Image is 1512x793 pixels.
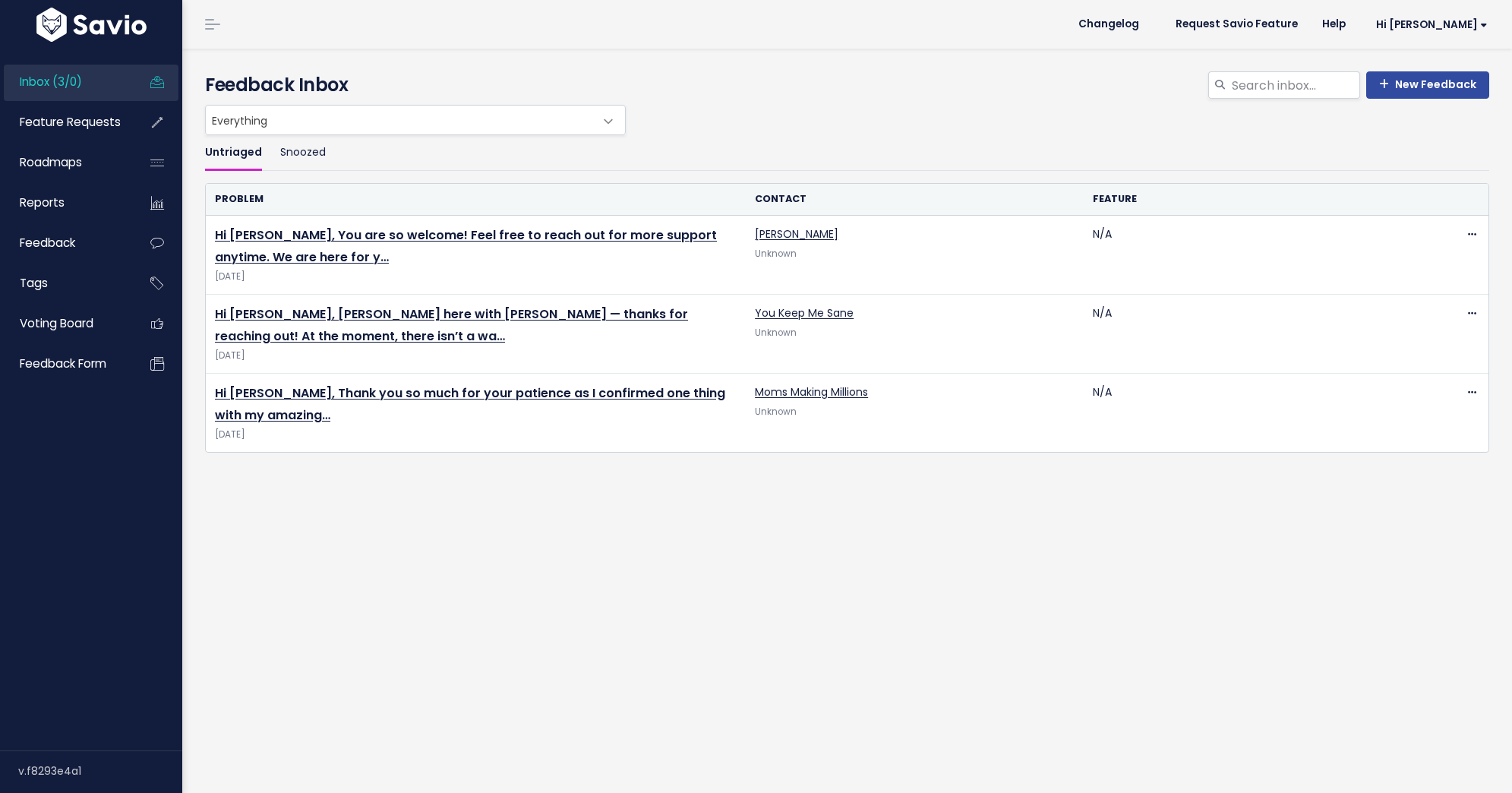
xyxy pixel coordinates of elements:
a: Hi [PERSON_NAME], You are so welcome! Feel free to reach out for more support anytime. We are her... [215,226,717,266]
span: Everything [205,105,626,135]
a: Reports [4,185,126,220]
a: Help [1310,13,1358,36]
a: Feature Requests [4,105,126,140]
td: N/A [1084,374,1421,453]
img: logo-white.9d6f32f41409.svg [33,8,150,42]
span: [DATE] [215,269,737,285]
a: Feedback form [4,346,126,381]
a: You Keep Me Sane [755,305,854,321]
a: Hi [PERSON_NAME], Thank you so much for your patience as I confirmed one thing with my amazing… [215,384,725,424]
input: Search inbox... [1230,71,1360,99]
a: Hi [PERSON_NAME] [1358,13,1500,36]
a: Snoozed [280,135,326,171]
a: Untriaged [205,135,262,171]
span: Reports [20,194,65,210]
span: Voting Board [20,315,93,331]
a: Moms Making Millions [755,384,868,400]
h4: Feedback Inbox [205,71,1489,99]
th: Problem [206,184,746,215]
span: Changelog [1078,19,1139,30]
span: Everything [206,106,595,134]
span: [DATE] [215,348,737,364]
span: [DATE] [215,427,737,443]
span: Unknown [755,406,797,418]
a: [PERSON_NAME] [755,226,838,242]
span: Feedback form [20,355,106,371]
span: Hi [PERSON_NAME] [1376,19,1488,30]
a: Inbox (3/0) [4,65,126,100]
span: Unknown [755,327,797,339]
span: Feedback [20,235,75,251]
td: N/A [1084,216,1421,295]
a: Voting Board [4,306,126,341]
span: Inbox (3/0) [20,74,82,90]
span: Tags [20,275,48,291]
a: Feedback [4,226,126,261]
a: Request Savio Feature [1163,13,1310,36]
a: Tags [4,266,126,301]
div: v.f8293e4a1 [18,751,182,791]
a: New Feedback [1366,71,1489,99]
a: Roadmaps [4,145,126,180]
span: Roadmaps [20,154,82,170]
a: Hi [PERSON_NAME], [PERSON_NAME] here with [PERSON_NAME] — thanks for reaching out! At the moment,... [215,305,688,345]
td: N/A [1084,295,1421,374]
span: Unknown [755,248,797,260]
ul: Filter feature requests [205,135,1489,171]
span: Feature Requests [20,114,121,130]
th: Contact [746,184,1083,215]
th: Feature [1084,184,1421,215]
